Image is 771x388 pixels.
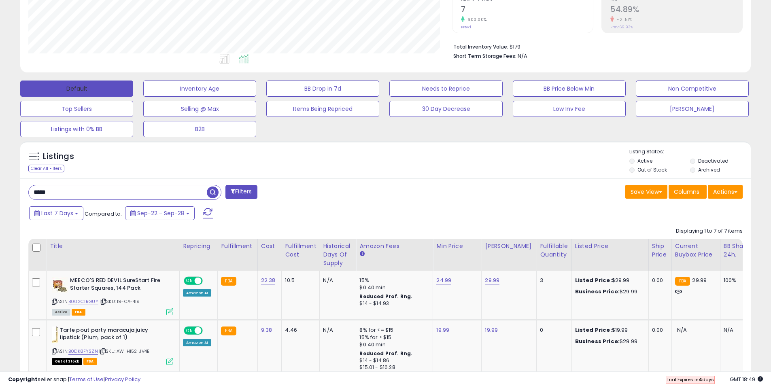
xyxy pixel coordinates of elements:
[20,121,133,137] button: Listings with 0% BB
[436,242,478,250] div: Min Price
[389,101,502,117] button: 30 Day Decrease
[183,242,214,250] div: Repricing
[52,327,173,364] div: ASIN:
[20,81,133,97] button: Default
[183,289,211,297] div: Amazon AI
[724,242,753,259] div: BB Share 24h.
[614,17,633,23] small: -21.51%
[68,348,98,355] a: B0DK8FYSZN
[675,277,690,286] small: FBA
[99,348,149,354] span: | SKU: AW-HI52-JV4E
[261,276,276,284] a: 22.38
[143,101,256,117] button: Selling @ Max
[359,357,427,364] div: $14 - $14.86
[261,326,272,334] a: 9.38
[202,327,215,334] span: OFF
[652,242,668,259] div: Ship Price
[72,309,85,316] span: FBA
[359,242,429,250] div: Amazon Fees
[60,327,158,343] b: Tarte pout party maracuja juicy lipstick (Plum, pack of 1)
[692,276,707,284] span: 29.99
[667,376,714,383] span: Trial Expires in days
[52,309,70,316] span: All listings currently available for purchase on Amazon
[183,339,211,346] div: Amazon AI
[730,375,763,383] span: 2025-10-6 18:49 GMT
[676,227,743,235] div: Displaying 1 to 7 of 7 items
[699,376,702,383] b: 4
[323,242,353,267] div: Historical Days Of Supply
[143,121,256,137] button: B2B
[625,185,667,199] button: Save View
[652,277,665,284] div: 0.00
[28,165,64,172] div: Clear All Filters
[540,277,565,284] div: 3
[185,327,195,334] span: ON
[52,327,58,343] img: 21f80OKIi2L._SL40_.jpg
[137,209,185,217] span: Sep-22 - Sep-28
[52,358,82,365] span: All listings that are currently out of stock and unavailable for purchase on Amazon
[575,337,620,345] b: Business Price:
[85,210,122,218] span: Compared to:
[724,327,750,334] div: N/A
[261,242,278,250] div: Cost
[359,293,412,300] b: Reduced Prof. Rng.
[285,327,313,334] div: 4.46
[359,341,427,348] div: $0.40 min
[453,53,516,59] b: Short Term Storage Fees:
[266,101,379,117] button: Items Being Repriced
[323,327,350,334] div: N/A
[636,101,749,117] button: [PERSON_NAME]
[359,284,427,291] div: $0.40 min
[125,206,195,220] button: Sep-22 - Sep-28
[575,288,620,295] b: Business Price:
[50,242,176,250] div: Title
[100,298,140,305] span: | SKU: 19-CA-419
[674,188,699,196] span: Columns
[69,375,104,383] a: Terms of Use
[225,185,257,199] button: Filters
[677,326,687,334] span: N/A
[513,81,626,97] button: BB Price Below Min
[669,185,707,199] button: Columns
[359,327,427,334] div: 8% for <= $15
[465,17,487,23] small: 600.00%
[70,277,168,294] b: MEECO'S RED DEVIL SureStart Fire Starter Squares, 144 Pack
[461,5,593,16] h2: 7
[575,326,612,334] b: Listed Price:
[636,81,749,97] button: Non Competitive
[698,166,720,173] label: Archived
[221,327,236,335] small: FBA
[575,242,645,250] div: Listed Price
[485,276,499,284] a: 29.99
[389,81,502,97] button: Needs to Reprice
[575,338,642,345] div: $29.99
[436,326,449,334] a: 19.99
[518,52,527,60] span: N/A
[698,157,729,164] label: Deactivated
[68,298,98,305] a: B002CTRGUY
[637,157,652,164] label: Active
[724,277,750,284] div: 100%
[41,209,73,217] span: Last 7 Days
[652,327,665,334] div: 0.00
[359,277,427,284] div: 15%
[513,101,626,117] button: Low Inv Fee
[540,327,565,334] div: 0
[105,375,140,383] a: Privacy Policy
[708,185,743,199] button: Actions
[436,276,451,284] a: 24.99
[43,151,74,162] h5: Listings
[485,326,498,334] a: 19.99
[610,25,633,30] small: Prev: 69.93%
[359,350,412,357] b: Reduced Prof. Rng.
[485,242,533,250] div: [PERSON_NAME]
[185,278,195,284] span: ON
[453,41,737,51] li: $179
[637,166,667,173] label: Out of Stock
[575,277,642,284] div: $29.99
[359,300,427,307] div: $14 - $14.93
[575,276,612,284] b: Listed Price:
[29,206,83,220] button: Last 7 Days
[575,288,642,295] div: $29.99
[83,358,97,365] span: FBA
